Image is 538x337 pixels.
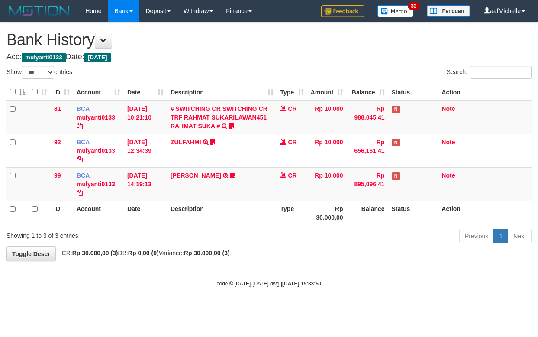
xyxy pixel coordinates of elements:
a: mulyanti0133 [77,114,115,121]
td: [DATE] 10:21:10 [124,100,167,134]
small: code © [DATE]-[DATE] dwg | [217,281,322,287]
span: CR [288,105,296,112]
th: Account [73,201,124,225]
span: BCA [77,172,90,179]
th: Date [124,201,167,225]
span: BCA [77,139,90,146]
th: Date: activate to sort column ascending [124,84,167,100]
th: Balance [347,201,388,225]
label: Search: [447,66,532,79]
th: Action [438,84,532,100]
a: [PERSON_NAME] [171,172,221,179]
th: Description [167,201,277,225]
th: Amount: activate to sort column ascending [307,84,347,100]
th: : activate to sort column ascending [29,84,51,100]
td: Rp 988,045,41 [347,100,388,134]
td: Rp 10,000 [307,167,347,201]
select: Showentries [22,66,54,79]
a: Note [441,172,455,179]
h1: Bank History [6,31,532,49]
th: Balance: activate to sort column ascending [347,84,388,100]
span: BCA [77,105,90,112]
span: 92 [54,139,61,146]
strong: [DATE] 15:33:50 [282,281,321,287]
th: Action [438,201,532,225]
img: MOTION_logo.png [6,4,72,17]
th: Type [277,201,307,225]
span: Has Note [392,172,400,180]
a: Copy mulyanti0133 to clipboard [77,156,83,163]
td: Rp 10,000 [307,100,347,134]
th: ID [51,201,73,225]
a: Note [441,139,455,146]
img: Button%20Memo.svg [377,5,414,17]
label: Show entries [6,66,72,79]
th: Status [388,201,438,225]
th: ID: activate to sort column ascending [51,84,73,100]
td: [DATE] 14:19:13 [124,167,167,201]
a: Previous [459,229,494,243]
span: CR [288,139,296,146]
span: CR [288,172,296,179]
td: Rp 656,161,41 [347,134,388,167]
span: [DATE] [84,53,111,62]
strong: Rp 30.000,00 (3) [72,250,118,256]
span: 99 [54,172,61,179]
span: CR: DB: Variance: [58,250,230,256]
a: mulyanti0133 [77,181,115,188]
h4: Acc: Date: [6,53,532,62]
a: Copy mulyanti0133 to clipboard [77,123,83,130]
a: 1 [493,229,508,243]
th: Description: activate to sort column ascending [167,84,277,100]
strong: Rp 0,00 (0) [128,250,159,256]
th: Rp 30.000,00 [307,201,347,225]
input: Search: [470,66,532,79]
td: [DATE] 12:34:39 [124,134,167,167]
span: mulyanti0133 [22,53,66,62]
a: Copy mulyanti0133 to clipboard [77,189,83,196]
a: ZULFAHMI [171,139,201,146]
th: Type: activate to sort column ascending [277,84,307,100]
a: mulyanti0133 [77,147,115,154]
div: Showing 1 to 3 of 3 entries [6,228,218,240]
span: Has Note [392,106,400,113]
a: # SWITCHING CR SWITCHING CR TRF RAHMAT SUKARILAWAN451 RAHMAT SUKA # [171,105,267,130]
strong: Rp 30.000,00 (3) [184,250,230,256]
th: : activate to sort column descending [6,84,29,100]
img: Feedback.jpg [321,5,364,17]
span: 81 [54,105,61,112]
th: Account: activate to sort column ascending [73,84,124,100]
td: Rp 10,000 [307,134,347,167]
td: Rp 895,096,41 [347,167,388,201]
th: Status [388,84,438,100]
a: Toggle Descr [6,246,56,261]
a: Next [508,229,532,243]
span: 33 [408,2,419,10]
a: Note [441,105,455,112]
span: Has Note [392,139,400,146]
img: panduan.png [427,5,470,17]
